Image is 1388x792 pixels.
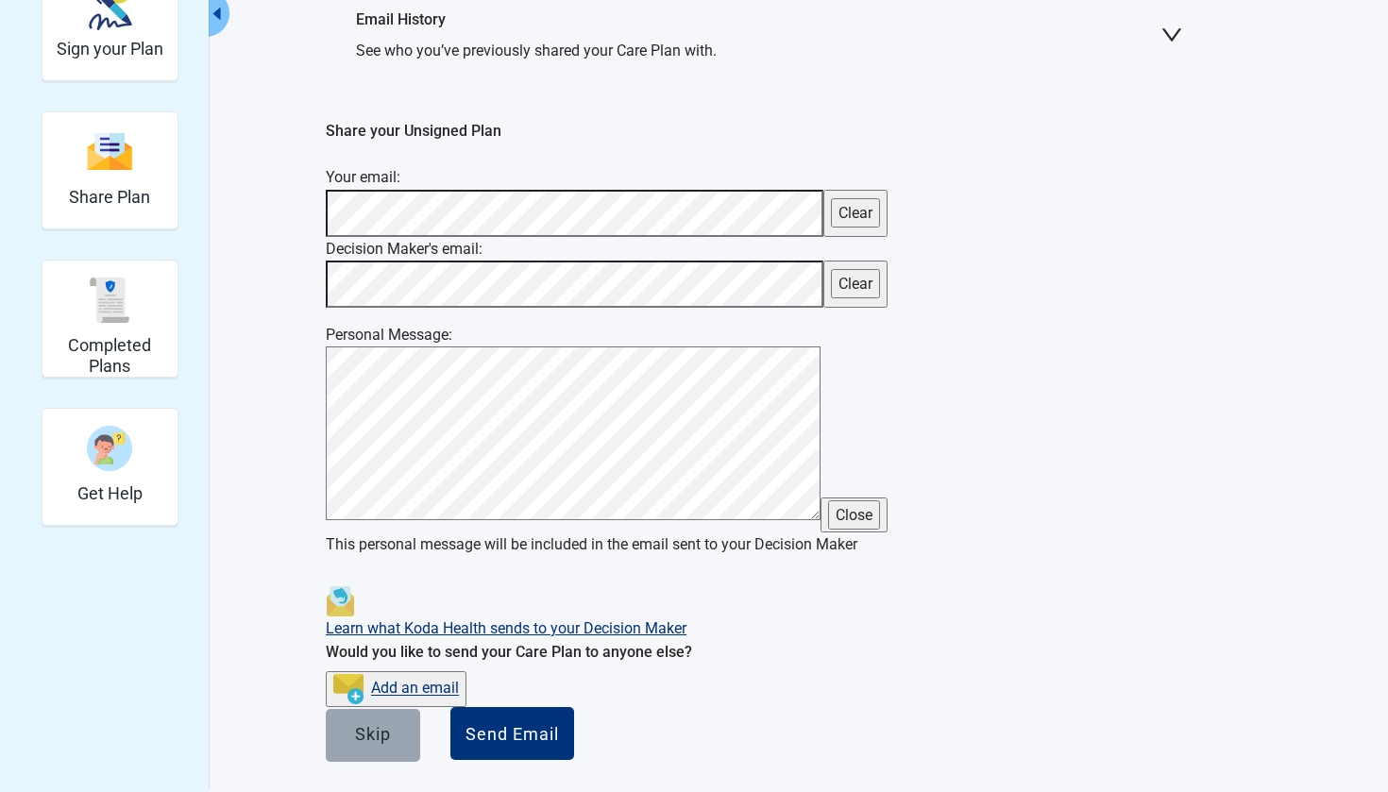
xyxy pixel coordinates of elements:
[87,278,132,323] img: svg%3e
[356,42,717,59] label: See who you’ve previously shared your Care Plan with.
[69,187,150,208] h2: Share Plan
[326,168,400,186] label: Your email:
[326,619,686,637] a: Learn what Koda Health sends to your Decision Maker
[57,39,163,59] h2: Sign your Plan
[42,111,178,229] div: Share Plan
[77,483,143,504] h2: Get Help
[326,586,356,616] img: Learn what Koda Health sends to your Decision Maker
[828,500,880,530] button: Close
[326,709,420,762] button: Skip
[333,674,364,704] img: Add an email
[87,426,132,471] img: person-question-x68TBcxA.svg
[87,131,132,172] img: svg%3e
[42,260,178,378] div: Completed Plans
[326,326,452,344] label: Personal Message:
[831,269,880,298] button: Clear
[326,119,1213,143] h1: Share your Unsigned Plan
[1160,24,1183,46] span: down
[356,8,1160,31] h3: Email History
[50,335,170,376] h2: Completed Plans
[371,680,459,698] a: Add an email
[831,198,880,227] button: Clear
[326,671,466,707] button: Add an email
[326,240,482,258] label: Decision Maker's email:
[465,724,559,743] div: Send Email
[326,535,857,553] span: This personal message will be included in the email sent to your Decision Maker
[823,261,888,308] button: Remove
[326,640,1213,664] h1: Would you like to send your Care Plan to anyone else?
[821,497,888,532] button: Remove
[355,724,391,743] div: Skip
[42,408,178,526] div: Get Help
[208,5,226,23] span: caret-left
[450,707,574,760] button: Send Email
[823,190,888,237] button: Remove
